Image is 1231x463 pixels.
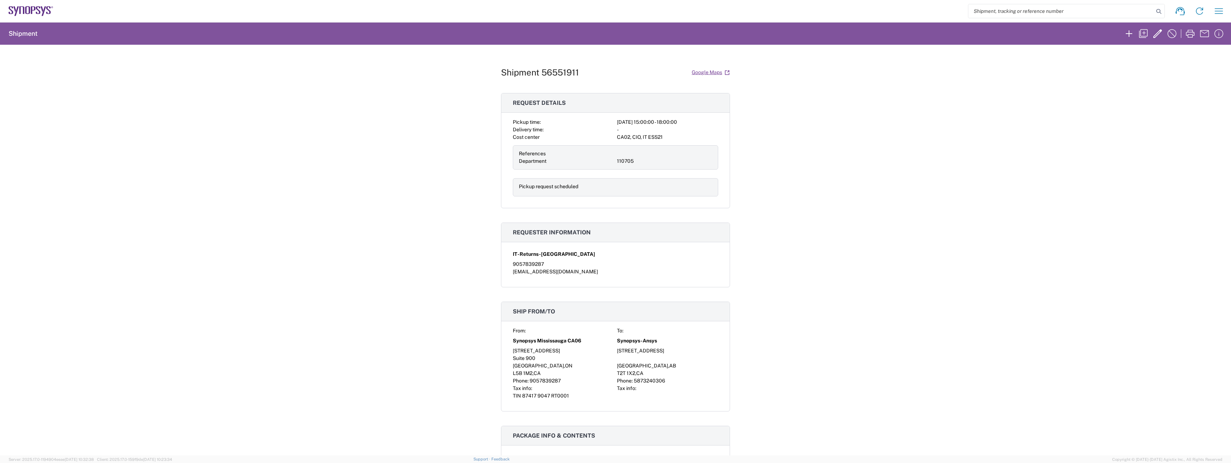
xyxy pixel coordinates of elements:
div: [DATE] 15:00:00 - 18:00:00 [617,118,718,126]
a: Support [473,457,491,461]
div: 9057839287 [513,260,718,268]
span: IT-Returns-[GEOGRAPHIC_DATA] [513,250,595,258]
span: To: [617,328,623,333]
span: CA [636,370,643,376]
span: 9057839287 [530,378,561,384]
span: , [668,363,669,369]
div: CA02, CIO, IT ESS21 [617,133,718,141]
span: Large Box [513,454,537,461]
span: AB [669,363,676,369]
span: Copyright © [DATE]-[DATE] Agistix Inc., All Rights Reserved [1112,456,1222,463]
span: Ship from/to [513,308,555,315]
span: [GEOGRAPHIC_DATA] [617,363,668,369]
span: Pickup request scheduled [519,184,578,189]
span: L5B 1M2 [513,370,532,376]
span: ON [565,363,573,369]
div: [STREET_ADDRESS] [513,347,614,355]
span: Client: 2025.17.0-159f9de [97,457,172,462]
span: References [519,151,546,156]
a: Feedback [491,457,510,461]
h1: Shipment 56551911 [501,67,579,78]
span: Cost center [513,134,540,140]
span: Requester information [513,229,591,236]
span: , [635,370,636,376]
span: Tax info: [513,385,532,391]
div: Suite 900 [513,355,614,362]
span: , [532,370,534,376]
span: [GEOGRAPHIC_DATA] [513,363,564,369]
span: Phone: [617,378,633,384]
span: Tax info: [617,385,636,391]
span: Pickup time: [513,119,541,125]
span: Phone: [513,378,529,384]
a: Google Maps [691,66,730,79]
span: Request details [513,99,566,106]
span: Synopsys-Ansys [617,337,657,345]
span: TIN [513,393,521,399]
span: [DATE] 10:23:34 [143,457,172,462]
span: From: [513,328,526,333]
span: 87417 9047 RT0001 [522,393,569,399]
div: - [617,126,718,133]
span: T2T 1X2 [617,370,635,376]
span: Package info & contents [513,432,595,439]
div: [STREET_ADDRESS] [617,347,718,355]
span: Delivery time: [513,127,544,132]
span: 5873240306 [634,378,665,384]
h2: Shipment [9,29,38,38]
div: [EMAIL_ADDRESS][DOMAIN_NAME] [513,268,718,276]
span: [DATE] 10:32:38 [65,457,94,462]
span: Server: 2025.17.0-1194904eeae [9,457,94,462]
span: , [564,363,565,369]
div: Department [519,157,614,165]
span: CA [534,370,541,376]
input: Shipment, tracking or reference number [968,4,1154,18]
span: Synopsys Mississauga CA06 [513,337,581,345]
div: 110705 [617,157,712,165]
